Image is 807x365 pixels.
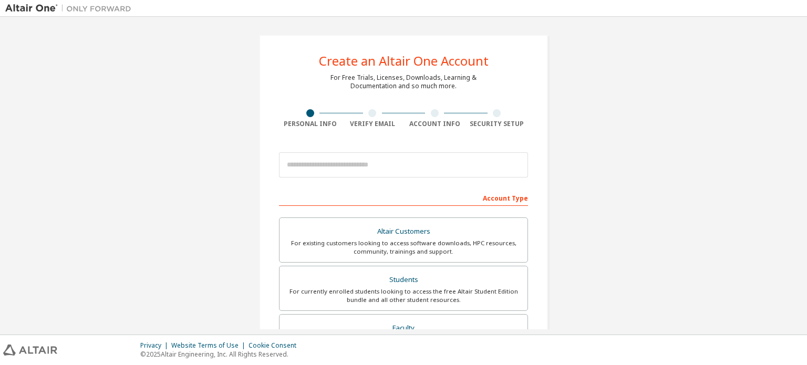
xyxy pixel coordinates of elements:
div: Cookie Consent [249,341,303,350]
div: Personal Info [279,120,342,128]
div: Verify Email [342,120,404,128]
div: Faculty [286,321,521,336]
div: Website Terms of Use [171,341,249,350]
p: © 2025 Altair Engineering, Inc. All Rights Reserved. [140,350,303,359]
div: Altair Customers [286,224,521,239]
div: For currently enrolled students looking to access the free Altair Student Edition bundle and all ... [286,287,521,304]
div: Students [286,273,521,287]
div: Privacy [140,341,171,350]
div: Create an Altair One Account [319,55,489,67]
img: Altair One [5,3,137,14]
div: Security Setup [466,120,529,128]
div: Account Type [279,189,528,206]
div: Account Info [403,120,466,128]
div: For Free Trials, Licenses, Downloads, Learning & Documentation and so much more. [330,74,477,90]
div: For existing customers looking to access software downloads, HPC resources, community, trainings ... [286,239,521,256]
img: altair_logo.svg [3,345,57,356]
